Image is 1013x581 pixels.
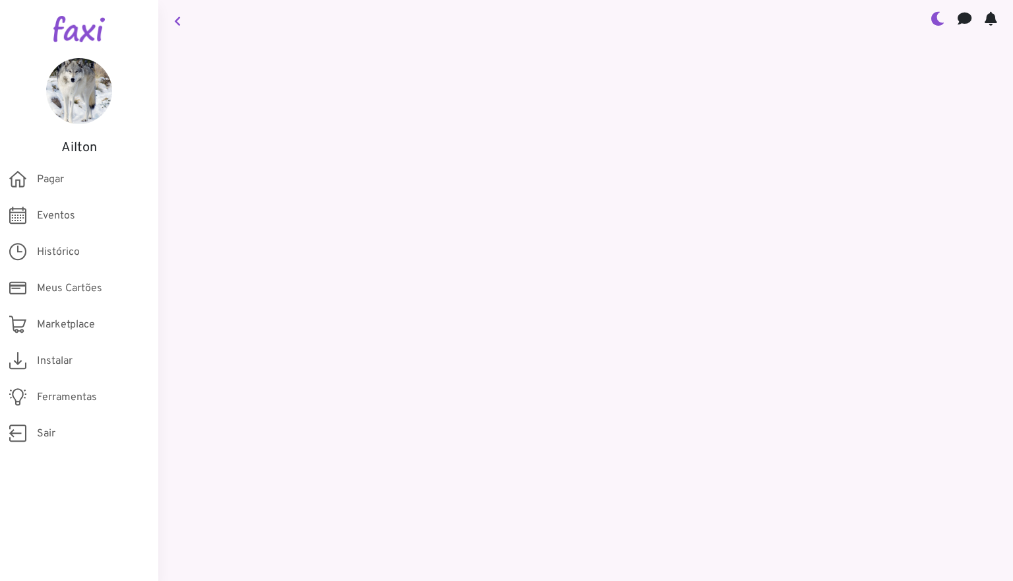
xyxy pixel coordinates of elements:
[20,140,138,156] h5: Ailton
[37,317,95,333] span: Marketplace
[37,172,64,188] span: Pagar
[37,426,55,442] span: Sair
[37,281,102,296] span: Meus Cartões
[37,244,80,260] span: Histórico
[37,353,73,369] span: Instalar
[37,390,97,405] span: Ferramentas
[37,208,75,224] span: Eventos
